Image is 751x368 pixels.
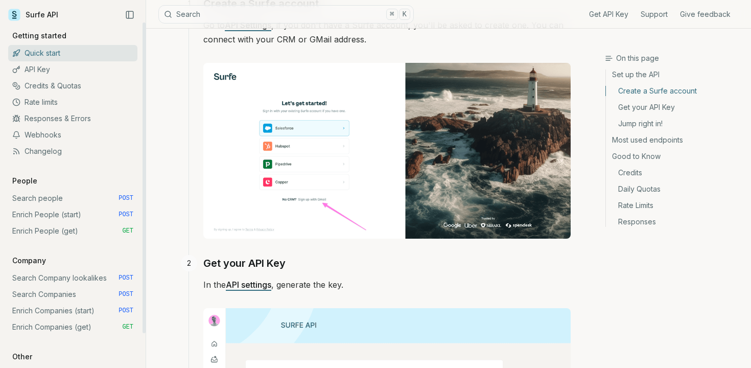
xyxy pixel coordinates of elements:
span: POST [119,274,133,282]
a: Enrich People (get) GET [8,223,137,239]
a: Enrich Companies (get) GET [8,319,137,335]
a: Changelog [8,143,137,159]
img: Image [203,63,571,239]
a: Responses [606,214,743,227]
button: Search⌘K [158,5,414,24]
a: Daily Quotas [606,181,743,197]
p: Go to , if you don't have a Surfe account, you'll be asked to create one. You can connect with yo... [203,18,571,47]
a: Responses & Errors [8,110,137,127]
a: API Key [8,61,137,78]
a: Get your API Key [606,99,743,116]
a: Search Companies POST [8,286,137,303]
a: Enrich Companies (start) POST [8,303,137,319]
p: Other [8,352,36,362]
a: Support [641,9,668,19]
span: POST [119,290,133,298]
a: Set up the API [606,70,743,83]
span: POST [119,211,133,219]
span: POST [119,194,133,202]
a: Enrich People (start) POST [8,206,137,223]
a: Rate limits [8,94,137,110]
a: Webhooks [8,127,137,143]
a: Credits [606,165,743,181]
a: Get your API Key [203,255,286,271]
h3: On this page [605,53,743,63]
span: GET [122,323,133,331]
p: Getting started [8,31,71,41]
a: Credits & Quotas [8,78,137,94]
a: Jump right in! [606,116,743,132]
p: Company [8,256,50,266]
a: Quick start [8,45,137,61]
a: Search people POST [8,190,137,206]
a: Create a Surfe account [606,83,743,99]
p: People [8,176,41,186]
a: Surfe API [8,7,58,22]
span: POST [119,307,133,315]
button: Collapse Sidebar [122,7,137,22]
a: Give feedback [680,9,731,19]
kbd: K [399,9,410,20]
span: GET [122,227,133,235]
a: Most used endpoints [606,132,743,148]
a: API Settings [225,20,271,30]
a: Rate Limits [606,197,743,214]
a: API settings [226,280,271,290]
a: Get API Key [589,9,628,19]
a: Search Company lookalikes POST [8,270,137,286]
kbd: ⌘ [386,9,397,20]
a: Good to Know [606,148,743,165]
